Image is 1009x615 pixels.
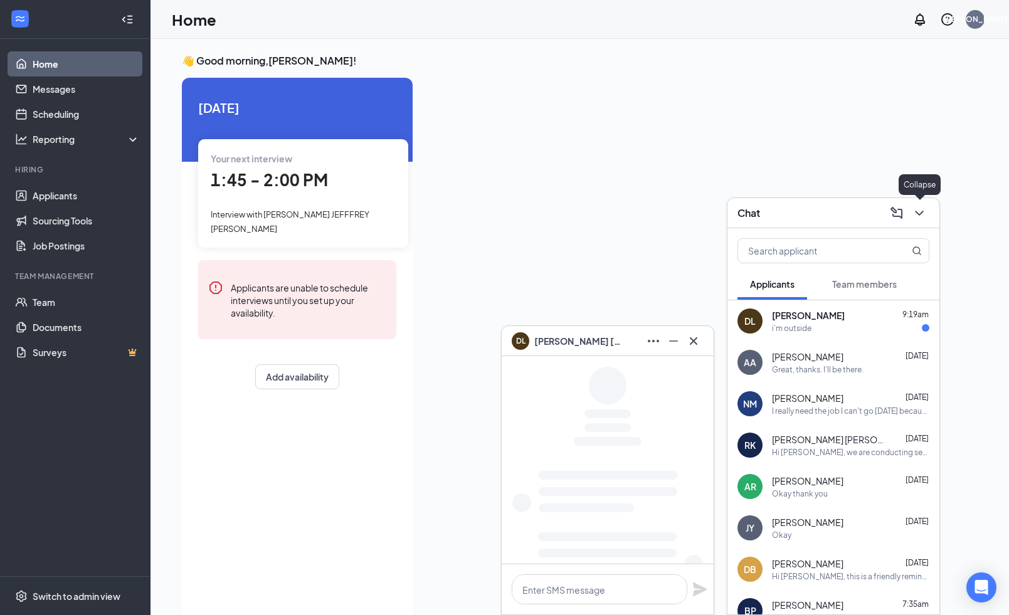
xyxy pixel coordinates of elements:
[692,582,707,597] svg: Plane
[737,206,760,220] h3: Chat
[746,522,754,534] div: JY
[772,406,929,416] div: I really need the job I can't go [DATE] because I went to another state [DATE] and I'm not going ...
[198,98,396,117] span: [DATE]
[182,54,978,68] h3: 👋 Good morning, [PERSON_NAME] !
[684,331,704,351] button: Cross
[906,517,929,526] span: [DATE]
[772,323,811,334] div: i'm outside
[772,516,843,528] span: [PERSON_NAME]
[772,530,791,540] div: Okay
[738,239,887,263] input: Search applicant
[906,434,929,443] span: [DATE]
[255,364,339,389] button: Add availability
[912,206,927,221] svg: ChevronDown
[744,356,756,369] div: AA
[534,334,622,348] span: [PERSON_NAME] [PERSON_NAME]
[172,9,216,30] h1: Home
[33,183,140,208] a: Applicants
[772,599,843,611] span: [PERSON_NAME]
[899,174,941,195] div: Collapse
[743,397,757,410] div: NM
[643,331,663,351] button: Ellipses
[772,475,843,487] span: [PERSON_NAME]
[211,209,369,233] span: Interview with [PERSON_NAME] JEFFFREY [PERSON_NAME]
[15,133,28,145] svg: Analysis
[33,233,140,258] a: Job Postings
[15,271,137,281] div: Team Management
[772,392,843,404] span: [PERSON_NAME]
[663,331,684,351] button: Minimize
[772,433,885,446] span: [PERSON_NAME] [PERSON_NAME]
[909,203,929,223] button: ChevronDown
[744,315,756,327] div: DL
[744,563,756,576] div: DB
[772,447,929,458] div: Hi [PERSON_NAME], we are conducting several other interviews [DATE]. At this time we do not have ...
[211,169,328,190] span: 1:45 - 2:00 PM
[15,164,137,175] div: Hiring
[912,246,922,256] svg: MagnifyingGlass
[33,133,140,145] div: Reporting
[744,480,756,493] div: AR
[887,203,907,223] button: ComposeMessage
[940,12,955,27] svg: QuestionInfo
[943,14,1008,24] div: [PERSON_NAME]
[832,278,897,290] span: Team members
[912,12,927,27] svg: Notifications
[15,590,28,602] svg: Settings
[33,76,140,102] a: Messages
[902,599,929,609] span: 7:35am
[33,51,140,76] a: Home
[906,475,929,485] span: [DATE]
[208,280,223,295] svg: Error
[121,13,134,26] svg: Collapse
[211,153,292,164] span: Your next interview
[772,309,845,322] span: [PERSON_NAME]
[906,392,929,402] span: [DATE]
[772,364,864,375] div: Great, thanks. I'll be there.
[772,557,843,570] span: [PERSON_NAME]
[772,488,828,499] div: Okay thank you
[33,102,140,127] a: Scheduling
[33,315,140,340] a: Documents
[231,280,386,319] div: Applicants are unable to schedule interviews until you set up your availability.
[33,290,140,315] a: Team
[33,340,140,365] a: SurveysCrown
[666,334,681,349] svg: Minimize
[744,439,756,451] div: RK
[902,310,929,319] span: 9:19am
[966,572,996,602] div: Open Intercom Messenger
[33,590,120,602] div: Switch to admin view
[889,206,904,221] svg: ComposeMessage
[750,278,795,290] span: Applicants
[772,350,843,363] span: [PERSON_NAME]
[772,571,929,582] div: Hi [PERSON_NAME], this is a friendly reminder. Please select an interview time slot for your Back...
[14,13,26,25] svg: WorkstreamLogo
[906,558,929,567] span: [DATE]
[33,208,140,233] a: Sourcing Tools
[646,334,661,349] svg: Ellipses
[686,334,701,349] svg: Cross
[906,351,929,360] span: [DATE]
